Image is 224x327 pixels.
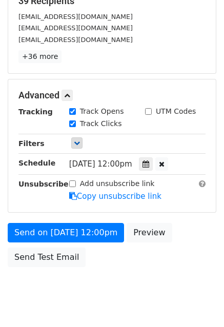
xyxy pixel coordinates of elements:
[18,36,133,44] small: [EMAIL_ADDRESS][DOMAIN_NAME]
[18,139,45,148] strong: Filters
[156,106,196,117] label: UTM Codes
[8,223,124,242] a: Send on [DATE] 12:00pm
[69,192,161,201] a: Copy unsubscribe link
[173,278,224,327] iframe: Chat Widget
[18,90,206,101] h5: Advanced
[80,178,155,189] label: Add unsubscribe link
[18,24,133,32] small: [EMAIL_ADDRESS][DOMAIN_NAME]
[18,50,62,63] a: +36 more
[80,118,122,129] label: Track Clicks
[69,159,132,169] span: [DATE] 12:00pm
[18,159,55,167] strong: Schedule
[127,223,172,242] a: Preview
[18,13,133,21] small: [EMAIL_ADDRESS][DOMAIN_NAME]
[8,248,86,267] a: Send Test Email
[173,278,224,327] div: Widget de chat
[18,108,53,116] strong: Tracking
[80,106,124,117] label: Track Opens
[18,180,69,188] strong: Unsubscribe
